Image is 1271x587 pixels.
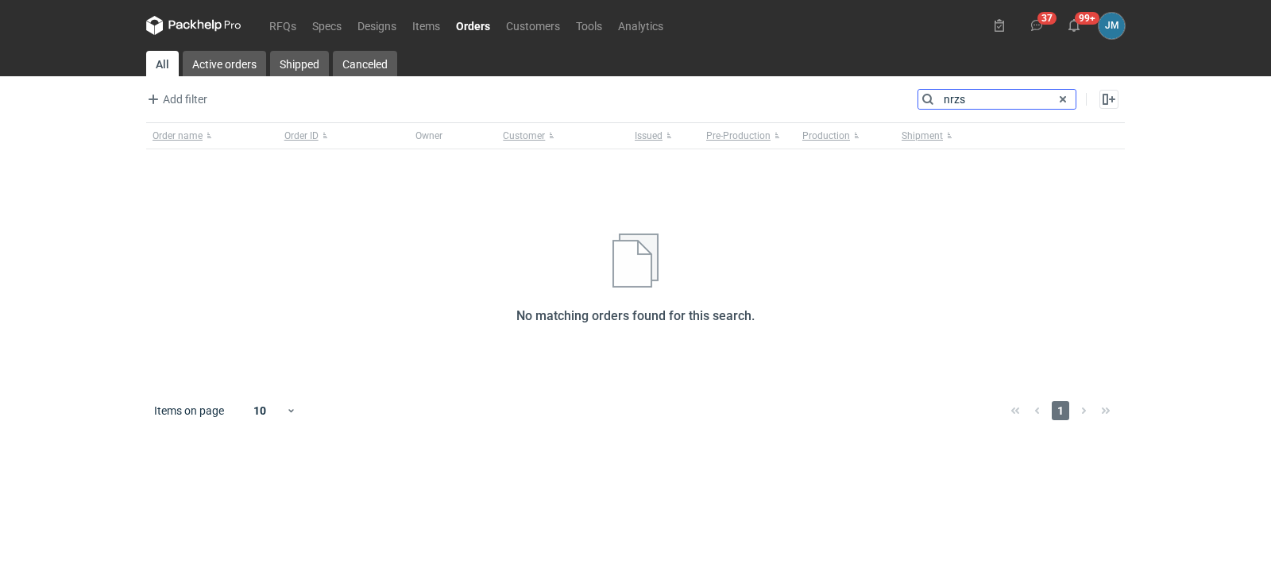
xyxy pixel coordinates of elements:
button: 99+ [1061,13,1087,38]
span: Add filter [144,90,207,109]
span: Items on page [154,403,224,419]
a: Specs [304,16,350,35]
a: All [146,51,179,76]
svg: Packhelp Pro [146,16,241,35]
h2: No matching orders found for this search. [516,307,755,326]
span: 1 [1052,401,1069,420]
a: Shipped [270,51,329,76]
a: Items [404,16,448,35]
a: Orders [448,16,498,35]
a: Tools [568,16,610,35]
div: 10 [234,400,286,422]
div: Joanna Myślak [1099,13,1125,39]
a: RFQs [261,16,304,35]
a: Designs [350,16,404,35]
a: Analytics [610,16,671,35]
button: JM [1099,13,1125,39]
button: Add filter [143,90,208,109]
input: Search [918,90,1076,109]
a: Customers [498,16,568,35]
a: Active orders [183,51,266,76]
a: Canceled [333,51,397,76]
button: 37 [1024,13,1049,38]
